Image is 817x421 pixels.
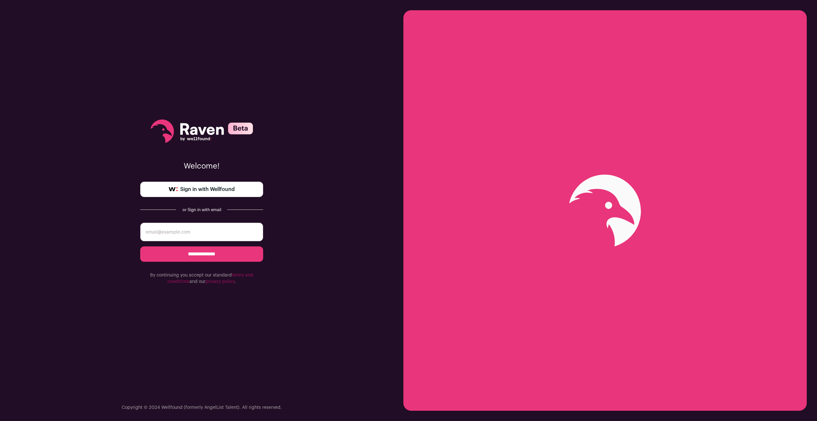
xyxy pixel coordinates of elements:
[140,223,263,241] input: email@example.com
[140,161,263,171] p: Welcome!
[206,279,235,284] a: privacy policy
[167,273,253,284] a: terms and conditions
[140,272,263,285] p: By continuing you accept our standard and our .
[122,404,282,411] p: Copyright © 2024 Wellfound (formerly AngelList Talent). All rights reserved.
[169,187,178,192] img: wellfound-symbol-flush-black-fb3c872781a75f747ccb3a119075da62bfe97bd399995f84a933054e44a575c4.png
[140,182,263,197] a: Sign in with Wellfound
[181,207,222,212] div: or Sign in with email
[180,186,235,193] span: Sign in with Wellfound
